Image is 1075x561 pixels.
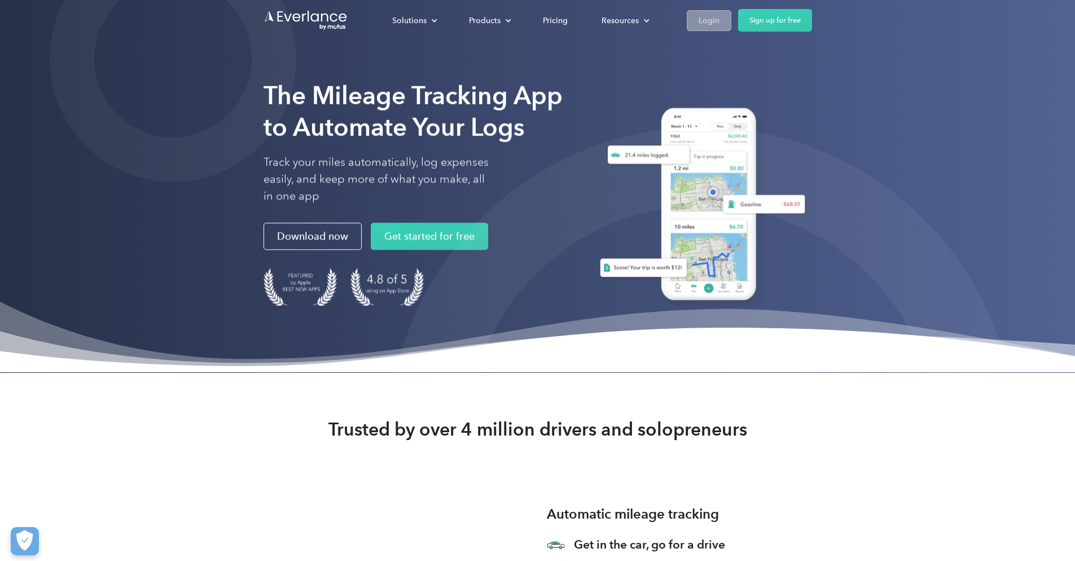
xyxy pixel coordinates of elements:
a: Sign up for free [738,9,812,32]
h3: Automatic mileage tracking [547,504,719,524]
p: Track your miles automatically, log expenses easily, and keep more of what you make, all in one app [264,154,489,205]
img: Everlance, mileage tracker app, expense tracking app [586,99,812,314]
div: Resources [602,14,639,28]
h3: Get in the car, go for a drive [574,537,812,553]
a: Download now [264,223,362,250]
a: Get started for free [371,223,488,250]
div: Products [469,14,501,28]
div: Solutions [392,14,427,28]
a: Login [687,10,731,31]
button: Cookies Settings [11,527,39,555]
a: Go to homepage [264,10,348,31]
div: Pricing [543,14,568,28]
div: Products [458,11,520,31]
div: Resources [590,11,659,31]
img: 4.9 out of 5 stars on the app store [350,268,424,306]
div: Solutions [381,11,446,31]
strong: The Mileage Tracking App to Automate Your Logs [264,80,563,142]
div: Login [699,14,719,28]
strong: Trusted by over 4 million drivers and solopreneurs [328,418,747,441]
a: Pricing [532,11,579,31]
img: Badge for Featured by Apple Best New Apps [264,268,337,306]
